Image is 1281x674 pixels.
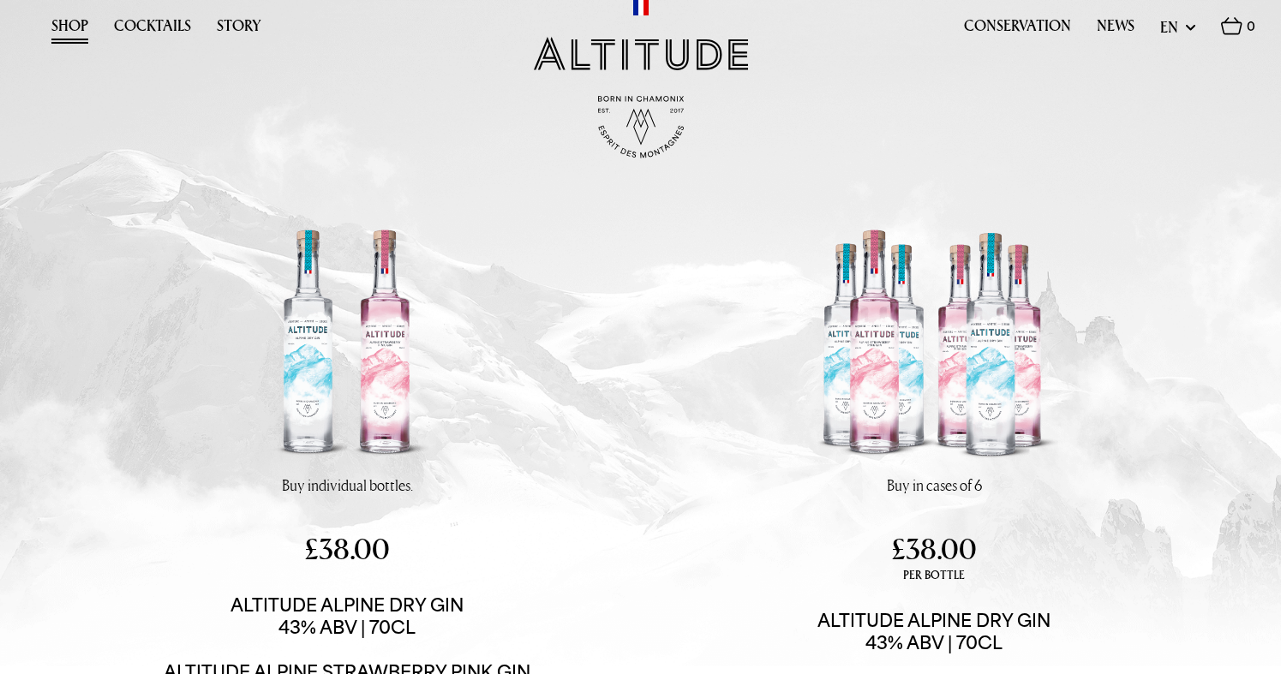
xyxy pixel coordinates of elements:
[964,17,1071,44] a: Conservation
[282,474,413,496] p: Buy individual bottles.
[891,568,977,583] span: per bottle
[1221,17,1242,35] img: Basket
[51,17,88,44] a: Shop
[114,17,191,44] a: Cocktails
[891,529,977,569] span: £38.00
[1221,17,1255,45] a: 0
[887,474,982,496] p: Buy in cases of 6
[598,96,684,158] img: Born in Chamonix - Est. 2017 - Espirit des Montagnes
[304,529,390,569] span: £38.00
[1097,17,1134,44] a: News
[218,218,476,474] img: Altitude Alpine Dry Gin & Alpine Strawberry Pink Gin | 43% ABV | 70cl
[534,37,748,70] img: Altitude Gin
[217,17,261,44] a: Story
